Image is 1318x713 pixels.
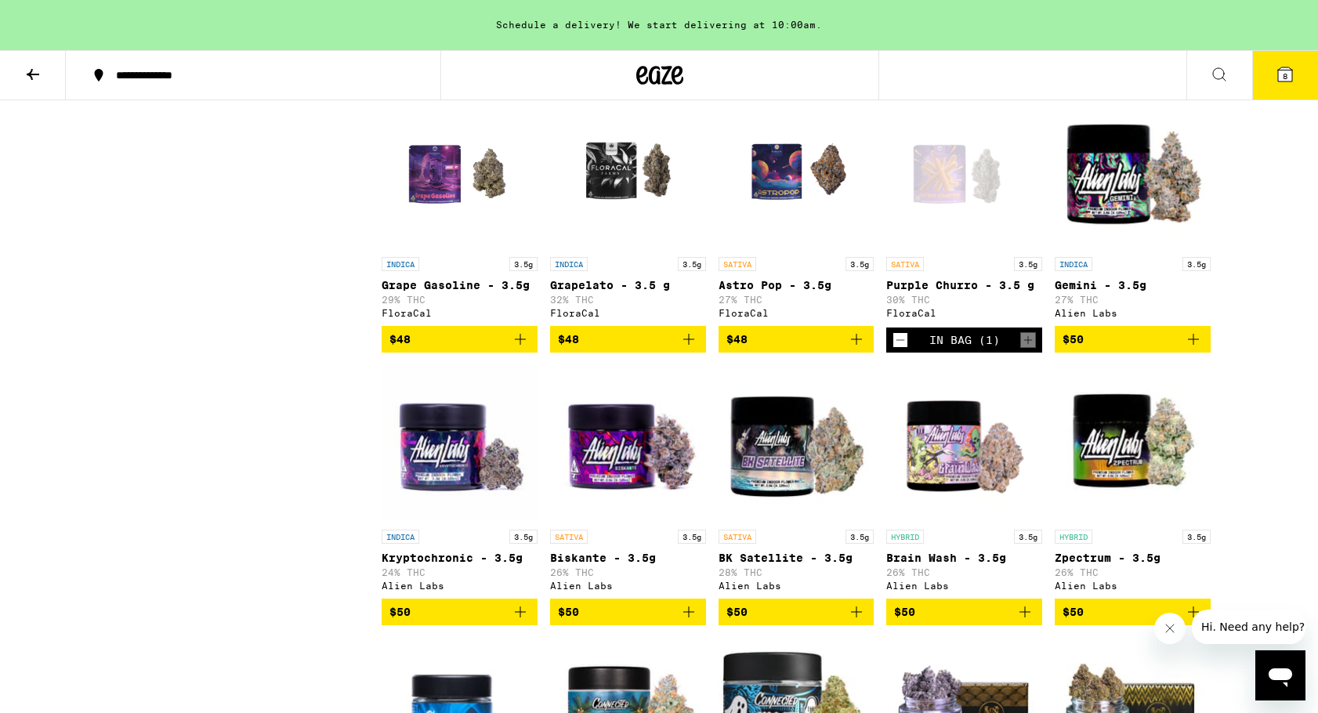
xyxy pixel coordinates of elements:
p: 3.5g [1014,530,1042,544]
img: FloraCal - Grape Gasoline - 3.5g [399,92,520,249]
p: SATIVA [719,530,756,544]
p: 29% THC [382,295,538,305]
button: Add to bag [550,599,706,625]
p: Purple Churro - 3.5 g [886,279,1042,291]
p: Astro Pop - 3.5g [719,279,874,291]
img: Alien Labs - Biskante - 3.5g [550,365,706,522]
button: Add to bag [1055,326,1211,353]
div: Alien Labs [719,581,874,591]
p: SATIVA [886,257,924,271]
p: 3.5g [678,257,706,271]
p: 3.5g [845,530,874,544]
p: INDICA [382,530,419,544]
div: Alien Labs [550,581,706,591]
p: Grapelato - 3.5 g [550,279,706,291]
p: SATIVA [550,530,588,544]
p: 32% THC [550,295,706,305]
img: FloraCal - Grapelato - 3.5 g [567,92,689,249]
p: 27% THC [719,295,874,305]
p: 3.5g [1182,530,1211,544]
button: Add to bag [719,326,874,353]
p: Gemini - 3.5g [1055,279,1211,291]
a: Open page for Grape Gasoline - 3.5g from FloraCal [382,92,538,326]
div: FloraCal [382,308,538,318]
a: Open page for Purple Churro - 3.5 g from FloraCal [886,92,1042,328]
p: 26% THC [1055,567,1211,577]
button: 8 [1252,51,1318,100]
div: FloraCal [550,308,706,318]
p: 3.5g [509,530,538,544]
p: SATIVA [719,257,756,271]
div: Alien Labs [886,581,1042,591]
img: Alien Labs - Brain Wash - 3.5g [886,365,1042,522]
p: INDICA [550,257,588,271]
span: $50 [1063,606,1084,618]
button: Decrement [893,332,908,348]
div: FloraCal [719,308,874,318]
div: In Bag (1) [929,334,1000,346]
p: 3.5g [1014,257,1042,271]
a: Open page for Zpectrum - 3.5g from Alien Labs [1055,365,1211,599]
p: Zpectrum - 3.5g [1055,552,1211,564]
p: 26% THC [550,567,706,577]
button: Add to bag [1055,599,1211,625]
a: Open page for Grapelato - 3.5 g from FloraCal [550,92,706,326]
p: HYBRID [886,530,924,544]
p: INDICA [382,257,419,271]
div: FloraCal [886,308,1042,318]
span: $48 [726,333,748,346]
button: Add to bag [886,599,1042,625]
iframe: Button to launch messaging window [1255,650,1305,700]
p: 3.5g [509,257,538,271]
img: Alien Labs - Kryptochronic - 3.5g [382,365,538,522]
a: Open page for BK Satellite - 3.5g from Alien Labs [719,365,874,599]
button: Add to bag [382,326,538,353]
iframe: Message from company [1192,610,1305,644]
button: Add to bag [550,326,706,353]
p: BK Satellite - 3.5g [719,552,874,564]
p: 24% THC [382,567,538,577]
img: Alien Labs - Gemini - 3.5g [1055,92,1211,249]
a: Open page for Brain Wash - 3.5g from Alien Labs [886,365,1042,599]
a: Open page for Biskante - 3.5g from Alien Labs [550,365,706,599]
img: Alien Labs - BK Satellite - 3.5g [719,365,874,522]
p: Kryptochronic - 3.5g [382,552,538,564]
span: $48 [558,333,579,346]
p: Brain Wash - 3.5g [886,552,1042,564]
p: HYBRID [1055,530,1092,544]
p: 3.5g [1182,257,1211,271]
span: $50 [726,606,748,618]
button: Add to bag [719,599,874,625]
p: Biskante - 3.5g [550,552,706,564]
span: $48 [389,333,411,346]
iframe: Close message [1154,613,1186,644]
span: $50 [389,606,411,618]
a: Open page for Kryptochronic - 3.5g from Alien Labs [382,365,538,599]
span: $50 [894,606,915,618]
button: Add to bag [382,599,538,625]
div: Alien Labs [1055,308,1211,318]
p: 28% THC [719,567,874,577]
button: Increment [1020,332,1036,348]
img: Alien Labs - Zpectrum - 3.5g [1055,365,1211,522]
p: INDICA [1055,257,1092,271]
p: 3.5g [845,257,874,271]
a: Open page for Astro Pop - 3.5g from FloraCal [719,92,874,326]
span: $50 [558,606,579,618]
img: FloraCal - Astro Pop - 3.5g [735,92,856,249]
div: Alien Labs [382,581,538,591]
p: 26% THC [886,567,1042,577]
p: 3.5g [678,530,706,544]
div: Alien Labs [1055,581,1211,591]
p: 27% THC [1055,295,1211,305]
p: 30% THC [886,295,1042,305]
a: Open page for Gemini - 3.5g from Alien Labs [1055,92,1211,326]
p: Grape Gasoline - 3.5g [382,279,538,291]
span: 8 [1283,71,1287,81]
span: $50 [1063,333,1084,346]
